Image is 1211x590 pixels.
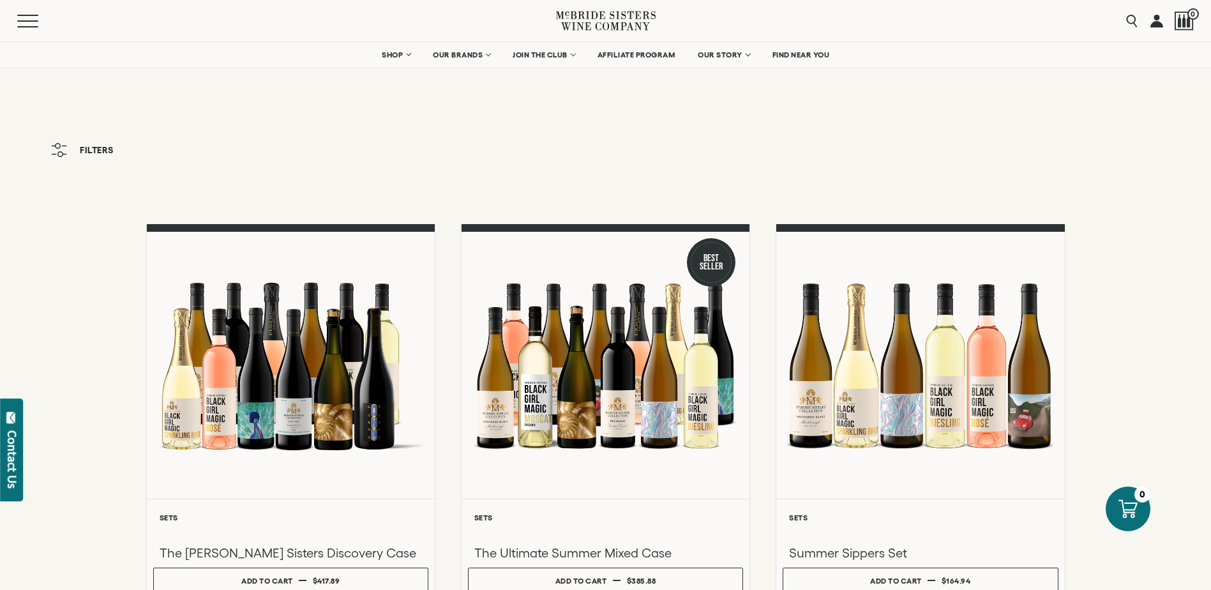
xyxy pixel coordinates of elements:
button: Mobile Menu Trigger [17,15,63,27]
span: OUR STORY [698,50,742,59]
span: $164.94 [942,577,971,585]
div: Add to cart [555,571,607,590]
div: Contact Us [6,430,19,488]
h3: The [PERSON_NAME] Sisters Discovery Case [160,545,422,561]
h3: The Ultimate Summer Mixed Case [474,545,737,561]
button: Filters [45,137,120,163]
span: 0 [1187,8,1199,20]
a: SHOP [373,42,418,68]
a: OUR STORY [689,42,758,68]
span: AFFILIATE PROGRAM [598,50,675,59]
h6: Sets [160,513,422,522]
a: FIND NEAR YOU [764,42,838,68]
span: OUR BRANDS [433,50,483,59]
span: $417.89 [313,577,340,585]
div: Add to cart [870,571,922,590]
span: SHOP [382,50,403,59]
span: FIND NEAR YOU [772,50,830,59]
h3: Summer Sippers Set [789,545,1051,561]
div: Add to cart [241,571,293,590]
h6: Sets [789,513,1051,522]
div: 0 [1134,487,1150,503]
span: $385.88 [627,577,656,585]
span: JOIN THE CLUB [513,50,568,59]
h6: Sets [474,513,737,522]
a: AFFILIATE PROGRAM [589,42,684,68]
a: OUR BRANDS [425,42,498,68]
span: Filters [80,146,114,155]
a: JOIN THE CLUB [504,42,583,68]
